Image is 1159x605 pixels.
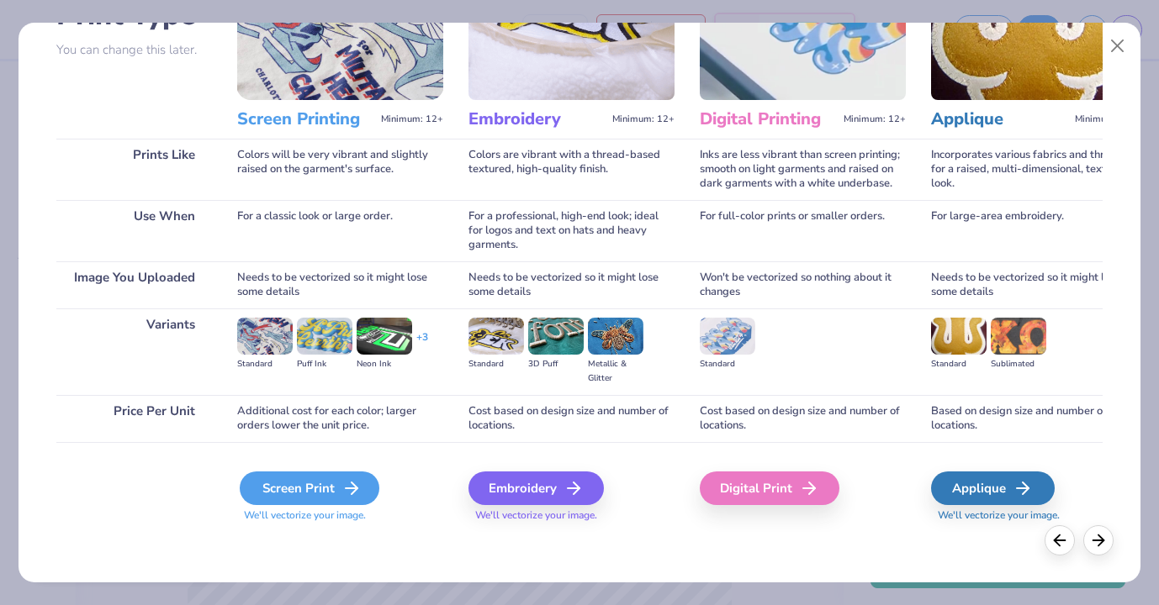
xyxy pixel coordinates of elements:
span: We'll vectorize your image. [931,508,1137,523]
span: Minimum: 12+ [1075,113,1137,125]
img: Sublimated [991,318,1046,355]
div: Use When [56,200,212,261]
img: Metallic & Glitter [588,318,643,355]
div: Digital Print [700,471,839,505]
span: Minimum: 12+ [612,113,675,125]
div: Cost based on design size and number of locations. [468,395,675,442]
div: Needs to be vectorized so it might lose some details [468,261,675,308]
div: Standard [700,357,755,371]
div: Puff Ink [297,357,352,371]
span: We'll vectorize your image. [468,508,675,523]
div: Additional cost for each color; larger orders lower the unit price. [237,395,443,442]
div: Applique [931,471,1055,505]
div: Standard [237,357,293,371]
img: Puff Ink [297,318,352,355]
div: Price Per Unit [56,395,212,442]
div: Needs to be vectorized so it might lose some details [931,261,1137,308]
h3: Applique [931,108,1068,130]
div: Sublimated [991,357,1046,371]
div: For full-color prints or smaller orders. [700,200,906,261]
div: Prints Like [56,139,212,200]
div: Standard [931,357,987,371]
div: Colors will be very vibrant and slightly raised on the garment's surface. [237,139,443,200]
img: Standard [931,318,987,355]
div: Screen Print [240,471,379,505]
div: 3D Puff [528,357,584,371]
div: Image You Uploaded [56,261,212,308]
div: Needs to be vectorized so it might lose some details [237,261,443,308]
div: Based on design size and number of locations. [931,395,1137,442]
img: Neon Ink [357,318,412,355]
div: For a classic look or large order. [237,200,443,261]
h3: Screen Printing [237,108,374,130]
img: Standard [237,318,293,355]
div: Cost based on design size and number of locations. [700,395,906,442]
img: Standard [468,318,524,355]
div: Inks are less vibrant than screen printing; smooth on light garments and raised on dark garments ... [700,139,906,200]
div: For large-area embroidery. [931,200,1137,261]
h3: Embroidery [468,108,606,130]
p: You can change this later. [56,43,212,57]
div: Embroidery [468,471,604,505]
span: Minimum: 12+ [381,113,443,125]
span: Minimum: 12+ [844,113,906,125]
div: For a professional, high-end look; ideal for logos and text on hats and heavy garments. [468,200,675,261]
div: + 3 [416,330,428,359]
h3: Digital Printing [700,108,837,130]
div: Metallic & Glitter [588,357,643,386]
div: Neon Ink [357,357,412,371]
img: 3D Puff [528,318,584,355]
img: Standard [700,318,755,355]
span: We'll vectorize your image. [237,508,443,523]
div: Variants [56,308,212,395]
button: Close [1102,30,1134,62]
div: Colors are vibrant with a thread-based textured, high-quality finish. [468,139,675,200]
div: Standard [468,357,524,371]
div: Incorporates various fabrics and threads for a raised, multi-dimensional, textured look. [931,139,1137,200]
div: Won't be vectorized so nothing about it changes [700,261,906,308]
